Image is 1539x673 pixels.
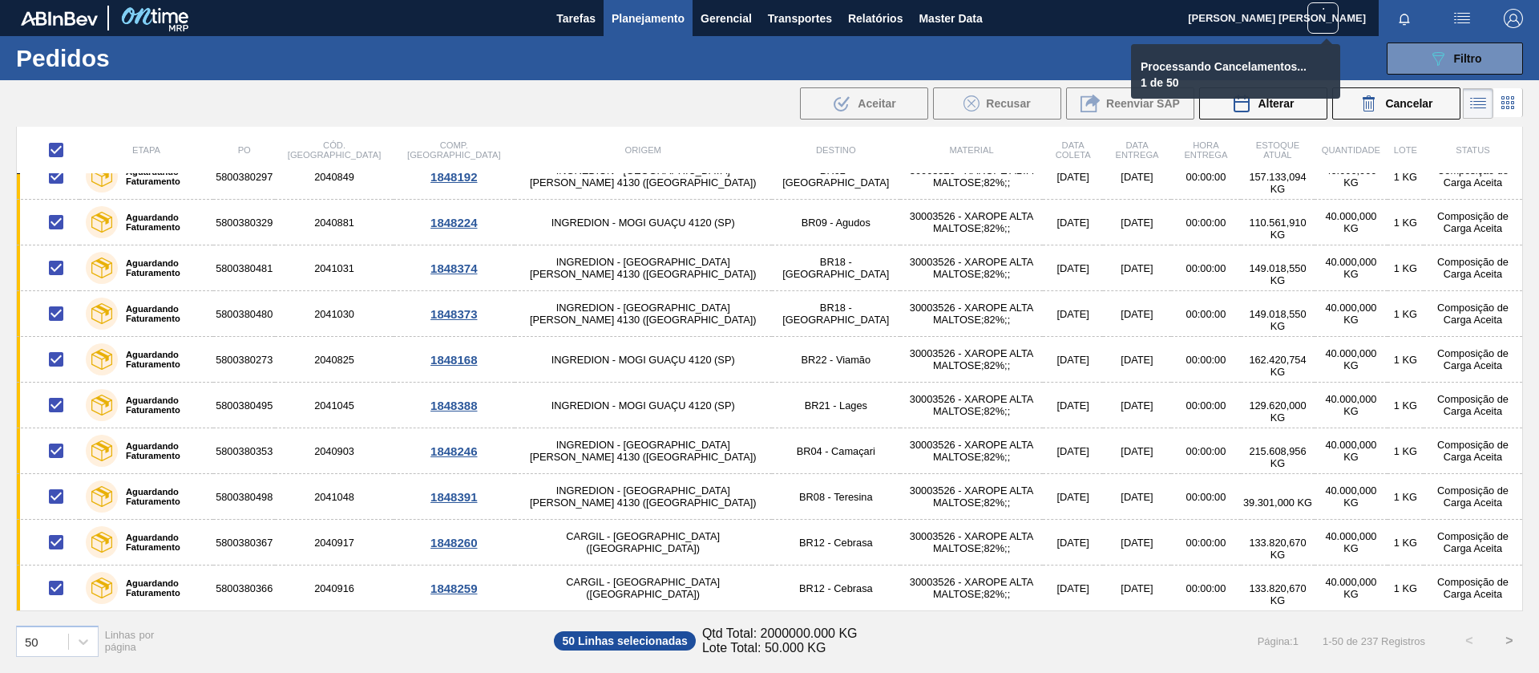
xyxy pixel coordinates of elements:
td: Composição de Carga Aceita [1424,245,1523,291]
td: 5800380495 [213,383,275,428]
div: Visão em Lista [1463,88,1493,119]
td: 00:00:00 [1171,200,1241,245]
td: BR02 - [GEOGRAPHIC_DATA] [772,154,900,200]
span: 162.420,754 KG [1249,354,1306,378]
td: 1 KG [1388,291,1424,337]
td: 00:00:00 [1171,337,1241,383]
a: Aguardando Faturamento58003802972040849INGREDION - [GEOGRAPHIC_DATA][PERSON_NAME] 4130 ([GEOGRAPH... [17,154,1523,200]
label: Aguardando Faturamento [118,304,207,323]
a: Aguardando Faturamento58003804802041030INGREDION - [GEOGRAPHIC_DATA][PERSON_NAME] 4130 ([GEOGRAPH... [17,291,1523,337]
td: 1 KG [1388,337,1424,383]
span: Hora Entrega [1184,140,1227,160]
span: Filtro [1454,52,1482,65]
button: < [1449,621,1489,661]
span: Material [950,145,994,155]
td: INGREDION - MOGI GUAÇU 4120 (SP) [515,383,772,428]
div: 1848259 [396,582,512,595]
label: Aguardando Faturamento [118,578,207,598]
a: Aguardando Faturamento58003802732040825INGREDION - MOGI GUAÇU 4120 (SP)BR22 - Viamão30003526 - XA... [17,337,1523,383]
td: CARGIL - [GEOGRAPHIC_DATA] ([GEOGRAPHIC_DATA]) [515,566,772,611]
div: 1848373 [396,307,512,321]
td: [DATE] [1043,474,1103,520]
span: 110.561,910 KG [1249,217,1306,241]
td: 30003526 - XAROPE ALTA MALTOSE;82%;; [900,520,1043,566]
a: Aguardando Faturamento58003804952041045INGREDION - MOGI GUAÇU 4120 (SP)BR21 - Lages30003526 - XAR... [17,383,1523,428]
div: Visão em Cards [1493,88,1523,119]
td: [DATE] [1043,245,1103,291]
span: 50 Linhas selecionadas [554,631,695,651]
span: Relatórios [848,9,903,28]
button: Notificações [1379,7,1430,30]
td: 00:00:00 [1171,474,1241,520]
td: INGREDION - MOGI GUAÇU 4120 (SP) [515,200,772,245]
td: INGREDION - [GEOGRAPHIC_DATA][PERSON_NAME] 4130 ([GEOGRAPHIC_DATA]) [515,291,772,337]
td: 40.000,000 KG [1315,383,1388,428]
td: 00:00:00 [1171,520,1241,566]
div: Reenviar SAP [1066,87,1194,120]
a: Aguardando Faturamento58003803672040917CARGIL - [GEOGRAPHIC_DATA] ([GEOGRAPHIC_DATA])BR12 - Cebra... [17,520,1523,566]
td: 2041031 [275,245,393,291]
span: Lote Total: 50.000 KG [702,641,826,655]
td: [DATE] [1043,520,1103,566]
label: Aguardando Faturamento [118,533,207,552]
td: BR12 - Cebrasa [772,520,900,566]
td: Composição de Carga Aceita [1424,566,1523,611]
td: [DATE] [1043,566,1103,611]
img: Logout [1504,9,1523,28]
button: Recusar [933,87,1061,120]
td: 2040903 [275,428,393,474]
td: 2040825 [275,337,393,383]
span: 1 - 50 de 237 Registros [1323,635,1425,647]
td: 5800380353 [213,428,275,474]
img: userActions [1452,9,1472,28]
td: 2040917 [275,520,393,566]
td: Composição de Carga Aceita [1424,154,1523,200]
span: Destino [816,145,856,155]
td: 2041048 [275,474,393,520]
td: INGREDION - [GEOGRAPHIC_DATA][PERSON_NAME] 4130 ([GEOGRAPHIC_DATA]) [515,245,772,291]
td: 2041030 [275,291,393,337]
td: 1 KG [1388,428,1424,474]
td: Composição de Carga Aceita [1424,474,1523,520]
span: 133.820,670 KG [1249,537,1306,561]
td: 40.000,000 KG [1315,566,1388,611]
span: Planejamento [612,9,685,28]
td: [DATE] [1103,383,1171,428]
td: [DATE] [1103,428,1171,474]
td: BR22 - Viamão [772,337,900,383]
td: 00:00:00 [1171,383,1241,428]
td: 5800380297 [213,154,275,200]
td: 40.000,000 KG [1315,428,1388,474]
div: Cancelar Pedidos em Massa [1332,87,1460,120]
td: 40.000,000 KG [1315,154,1388,200]
p: Processando Cancelamentos... [1141,60,1311,73]
td: INGREDION - [GEOGRAPHIC_DATA][PERSON_NAME] 4130 ([GEOGRAPHIC_DATA]) [515,428,772,474]
td: BR04 - Camaçari [772,428,900,474]
td: [DATE] [1103,520,1171,566]
span: Aceitar [858,97,895,110]
span: Status [1456,145,1489,155]
span: 39.301,000 KG [1243,497,1312,509]
img: TNhmsLtSVTkK8tSr43FrP2fwEKptu5GPRR3wAAAABJRU5ErkJggg== [21,11,98,26]
div: 1848374 [396,261,512,275]
td: Composição de Carga Aceita [1424,428,1523,474]
span: Estoque atual [1256,140,1300,160]
td: 30003526 - XAROPE ALTA MALTOSE;82%;; [900,383,1043,428]
td: 30003526 - XAROPE ALTA MALTOSE;82%;; [900,337,1043,383]
td: 30003526 - XAROPE ALTA MALTOSE;82%;; [900,200,1043,245]
span: Data coleta [1056,140,1091,160]
td: 2040881 [275,200,393,245]
td: INGREDION - [GEOGRAPHIC_DATA][PERSON_NAME] 4130 ([GEOGRAPHIC_DATA]) [515,474,772,520]
span: Comp. [GEOGRAPHIC_DATA] [407,140,500,160]
div: 1848192 [396,170,512,184]
label: Aguardando Faturamento [118,350,207,369]
td: Composição de Carga Aceita [1424,337,1523,383]
td: [DATE] [1043,383,1103,428]
span: Etapa [132,145,160,155]
td: [DATE] [1043,428,1103,474]
td: 1 KG [1388,383,1424,428]
span: Cód. [GEOGRAPHIC_DATA] [288,140,381,160]
td: Composição de Carga Aceita [1424,520,1523,566]
td: 5800380367 [213,520,275,566]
